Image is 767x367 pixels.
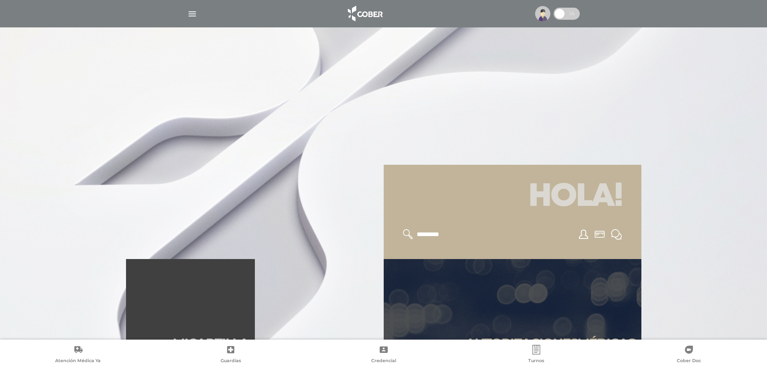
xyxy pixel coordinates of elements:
[55,358,101,365] span: Atención Médica Ya
[343,4,386,23] img: logo_cober_home-white.png
[221,358,241,365] span: Guardias
[126,259,255,356] a: Micartilla
[528,358,544,365] span: Turnos
[307,345,460,365] a: Credencial
[371,358,396,365] span: Credencial
[393,174,632,220] h1: Hola!
[460,345,612,365] a: Turnos
[384,259,641,356] a: Autorizacionesmédicas
[677,358,701,365] span: Cober Doc
[154,345,307,365] a: Guardias
[465,336,635,351] h2: Autori zaciones médicas
[535,6,550,21] img: profile-placeholder.svg
[187,9,197,19] img: Cober_menu-lines-white.svg
[613,345,765,365] a: Cober Doc
[173,336,248,351] h2: Mi car tilla
[2,345,154,365] a: Atención Médica Ya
